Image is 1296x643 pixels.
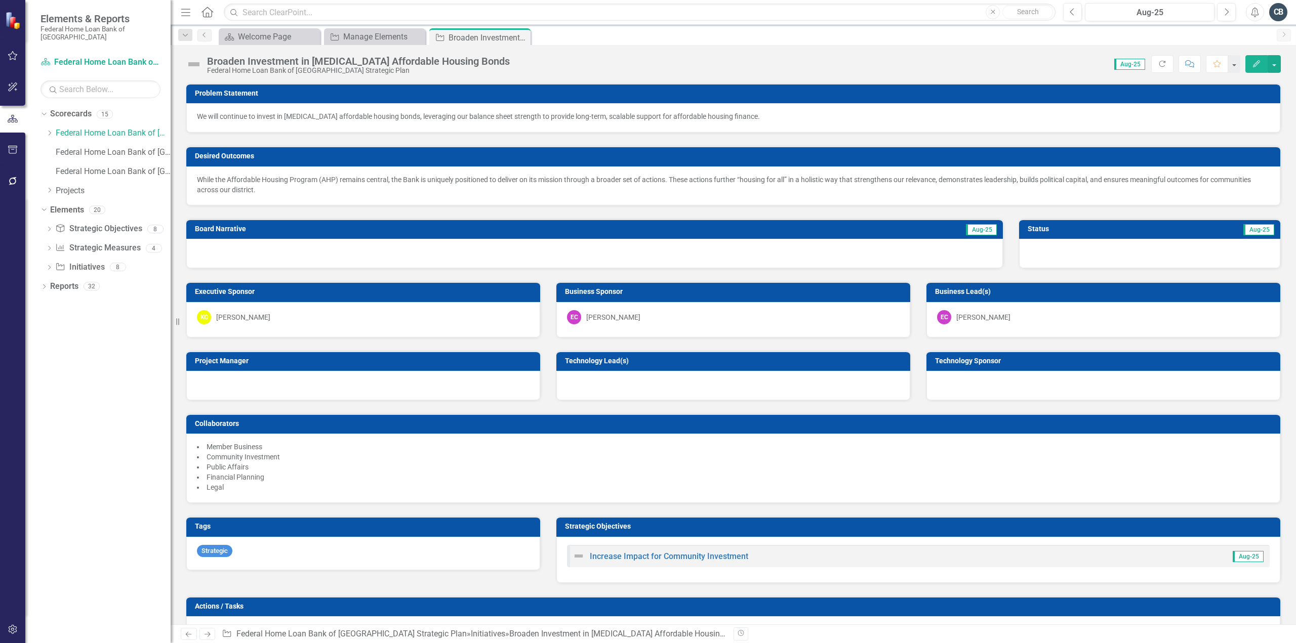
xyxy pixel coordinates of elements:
h3: Project Manager [195,357,535,365]
div: 20 [89,205,105,214]
span: Member Business [207,443,262,451]
img: ClearPoint Strategy [5,12,23,29]
div: 32 [84,282,100,291]
h3: Collaborators [195,420,1275,427]
h3: Technology Lead(s) [565,357,905,365]
div: 15 [97,110,113,118]
span: Search [1017,8,1039,16]
div: 8 [147,225,164,233]
a: Strategic Objectives [55,223,142,235]
a: Strategic Measures [55,242,140,254]
h3: Strategic Objectives [565,523,1275,530]
div: 8 [110,263,126,272]
p: We will continue to invest in [MEDICAL_DATA] affordable housing bonds, leveraging our balance she... [197,111,1270,121]
img: Not Defined [573,550,585,562]
a: Welcome Page [221,30,317,43]
div: [PERSON_NAME] [956,312,1010,322]
h3: Executive Sponsor [195,288,535,295]
div: Broaden Investment in [MEDICAL_DATA] Affordable Housing Bonds [207,56,510,67]
img: Not Defined [186,56,202,72]
p: While the Affordable Housing Program (AHP) remains central, the Bank is uniquely positioned to de... [197,175,1270,195]
small: Federal Home Loan Bank of [GEOGRAPHIC_DATA] [40,25,160,41]
a: Federal Home Loan Bank of [GEOGRAPHIC_DATA] Strategic Plan [56,127,171,139]
button: Aug-25 [1085,3,1214,21]
div: Manage Elements [343,30,423,43]
div: Welcome Page [238,30,317,43]
h3: Board Narrative [195,225,690,233]
div: [PERSON_NAME] [216,312,270,322]
a: Initiatives [471,629,505,638]
span: Public Affairs [207,463,249,471]
div: KG [197,310,211,324]
a: Scorecards [50,108,92,120]
h3: Technology Sponsor [935,357,1275,365]
div: [PERSON_NAME] [586,312,640,322]
span: Financial Planning [207,473,264,481]
span: Legal [207,483,224,491]
h3: Tags [195,523,535,530]
button: Search [1002,5,1053,19]
span: Aug-25 [966,224,997,235]
span: Aug-25 [1233,551,1264,562]
button: CB [1269,3,1287,21]
a: Elements [50,204,84,216]
div: EC [937,310,951,324]
a: Federal Home Loan Bank of [GEOGRAPHIC_DATA] Strategic Plan 2025 [56,147,171,158]
div: Broaden Investment in [MEDICAL_DATA] Affordable Housing Bonds [509,629,749,638]
a: Federal Home Loan Bank of [GEOGRAPHIC_DATA] Strategic Plan [40,57,160,68]
a: Federal Home Loan Bank of [GEOGRAPHIC_DATA] Strategic Plan 2024 [56,166,171,178]
div: Aug-25 [1088,7,1211,19]
input: Search ClearPoint... [224,4,1056,21]
span: Strategic [197,545,232,558]
div: EC [567,310,581,324]
span: Aug-25 [1114,59,1145,70]
a: Initiatives [55,262,104,273]
span: Elements & Reports [40,13,160,25]
div: 4 [146,244,162,252]
h3: Status [1028,225,1127,233]
a: Reports [50,281,78,292]
h3: Business Sponsor [565,288,905,295]
span: Community Investment [207,453,280,461]
h3: Problem Statement [195,90,1275,97]
div: Federal Home Loan Bank of [GEOGRAPHIC_DATA] Strategic Plan [207,67,510,74]
div: » » [222,628,725,640]
span: Aug-25 [1243,224,1274,235]
h3: Business Lead(s) [935,288,1275,295]
h3: Desired Outcomes [195,152,1275,160]
div: Broaden Investment in [MEDICAL_DATA] Affordable Housing Bonds [449,31,528,44]
a: Federal Home Loan Bank of [GEOGRAPHIC_DATA] Strategic Plan [236,629,467,638]
a: Projects [56,185,171,197]
a: Manage Elements [327,30,423,43]
h3: Actions / Tasks [195,603,1275,610]
input: Search Below... [40,80,160,98]
a: Increase Impact for Community Investment [590,551,748,561]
